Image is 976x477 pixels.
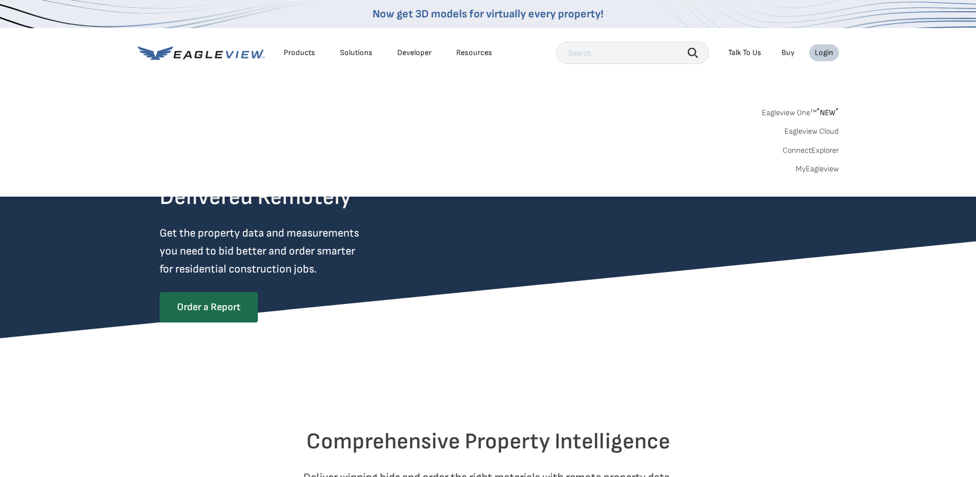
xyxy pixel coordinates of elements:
div: Login [815,48,833,58]
div: Talk To Us [728,48,761,58]
p: Get the property data and measurements you need to bid better and order smarter for residential c... [160,224,406,278]
a: Now get 3D models for virtually every property! [373,7,603,21]
h2: Comprehensive Property Intelligence [160,428,817,455]
a: Eagleview One™*NEW* [762,105,839,117]
a: MyEagleview [796,164,839,174]
a: Developer [397,48,432,58]
a: Eagleview Cloud [784,126,839,137]
input: Search [556,42,709,64]
span: NEW [816,108,839,117]
div: Products [284,48,315,58]
a: Order a Report [160,292,258,322]
div: Resources [456,48,492,58]
a: Buy [782,48,795,58]
div: Solutions [340,48,373,58]
a: ConnectExplorer [783,146,839,156]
